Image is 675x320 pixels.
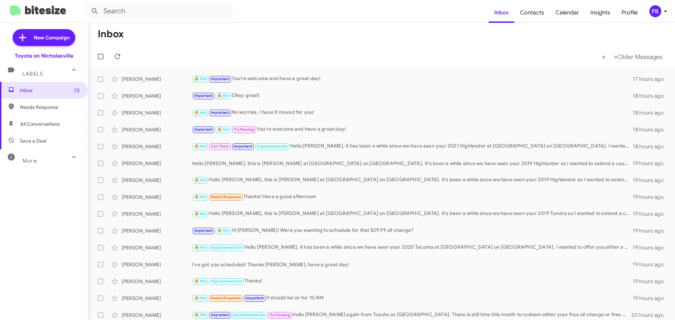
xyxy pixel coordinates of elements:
a: Calendar [550,2,585,23]
div: You're welcome and have a great day! [192,75,633,83]
div: 18 hours ago [633,92,669,99]
div: 19 hours ago [633,244,669,251]
div: 18 hours ago [633,109,669,116]
span: 🔥 Hot [194,313,206,317]
span: 🔥 Hot [194,178,206,182]
a: Inbox [489,2,514,23]
span: 🔥 Hot [217,93,229,98]
span: 🔥 Hot [217,127,229,132]
span: Appointment Set [211,245,242,250]
button: Previous [598,50,610,64]
span: 🔥 Hot [194,279,206,283]
span: 🔥 Hot [217,228,229,233]
div: [PERSON_NAME] [122,109,192,116]
span: Important [194,228,213,233]
span: New Campaign [34,34,70,41]
div: Toyota on Nicholasville [15,52,73,59]
span: Try Pausing [270,313,290,317]
span: Important [245,296,264,300]
div: 19 hours ago [633,210,669,217]
div: No worries. I have it moved for you! [192,109,633,117]
span: » [614,52,618,61]
div: It should be on for 10 AM [192,294,633,302]
span: All Conversations [20,120,60,128]
span: Needs Response [211,296,241,300]
div: 19 hours ago [633,227,669,234]
a: Profile [616,2,643,23]
div: [PERSON_NAME] [122,92,192,99]
button: FB [643,5,667,17]
div: 18 hours ago [633,143,669,150]
div: Hello [PERSON_NAME], this is [PERSON_NAME] at [GEOGRAPHIC_DATA] on [GEOGRAPHIC_DATA]. It's been a... [192,176,633,184]
div: Hello [PERSON_NAME], it has been a while since we have seen your 2021 Highlander at [GEOGRAPHIC_D... [192,142,633,150]
div: 18 hours ago [633,126,669,133]
span: Call Them [211,144,229,149]
h1: Inbox [98,28,124,40]
span: Important [194,127,213,132]
span: Important [211,110,229,115]
div: [PERSON_NAME] [122,177,192,184]
div: 20 hours ago [631,312,669,319]
div: 19 hours ago [633,194,669,201]
span: Appointment Set [257,144,288,149]
div: [PERSON_NAME] [122,160,192,167]
div: 19 hours ago [633,278,669,285]
div: 17 hours ago [633,76,669,83]
span: « [602,52,606,61]
div: [PERSON_NAME] [122,278,192,285]
span: Save a Deal [20,137,46,144]
div: FB [649,5,661,17]
button: Next [610,50,667,64]
span: 🔥 Hot [194,195,206,199]
div: 19 hours ago [633,261,669,268]
div: Hello [PERSON_NAME], it has been a while since we have seen your 2020 Tacoma at [GEOGRAPHIC_DATA]... [192,243,633,252]
span: Older Messages [618,53,662,61]
a: Contacts [514,2,550,23]
span: 🔥 Hot [194,296,206,300]
div: Hello [PERSON_NAME], this is [PERSON_NAME] at [GEOGRAPHIC_DATA] on [GEOGRAPHIC_DATA]. It's been a... [192,210,633,218]
div: [PERSON_NAME] [122,126,192,133]
div: [PERSON_NAME] [122,244,192,251]
span: Appointment Set [211,279,242,283]
span: (1) [74,87,80,94]
span: Needs Response [211,195,241,199]
div: [PERSON_NAME] [122,194,192,201]
div: Thanks! Have a good afternoon [192,193,633,201]
span: Important [211,77,229,81]
div: [PERSON_NAME] [122,227,192,234]
div: Hi [PERSON_NAME]! Were you wanting to schedule for that $29.99 oil change? [192,227,633,235]
div: 19 hours ago [633,295,669,302]
nav: Page navigation example [598,50,667,64]
span: 🔥 Hot [194,110,206,115]
div: Thanks! [192,277,633,285]
div: 19 hours ago [633,160,669,167]
div: [PERSON_NAME] [122,312,192,319]
div: Okay great! [192,92,633,100]
span: 🔥 Hot [194,77,206,81]
div: [PERSON_NAME] [122,210,192,217]
input: Search [85,3,233,20]
span: 🔥 Hot [194,245,206,250]
span: More [22,158,37,164]
span: 🔥 Hot [194,211,206,216]
a: Insights [585,2,616,23]
div: [PERSON_NAME] [122,295,192,302]
a: New Campaign [13,29,75,46]
div: Hello [PERSON_NAME] again from Toyota on [GEOGRAPHIC_DATA]. There is still time this month to red... [192,311,631,319]
span: Try Pausing [234,127,254,132]
span: Needs Response [20,104,80,111]
div: 19 hours ago [633,177,669,184]
div: You're welcome and have a great day! [192,125,633,133]
div: Hello [PERSON_NAME], this is [PERSON_NAME] at [GEOGRAPHIC_DATA] on [GEOGRAPHIC_DATA]. It's been a... [192,160,633,167]
span: Appointment Set [234,313,265,317]
span: Important [234,144,252,149]
span: Labels [22,71,43,77]
span: Important [194,93,213,98]
div: I've got you scheduled! Thanks [PERSON_NAME], have a great day! [192,261,633,268]
span: 🔥 Hot [194,144,206,149]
